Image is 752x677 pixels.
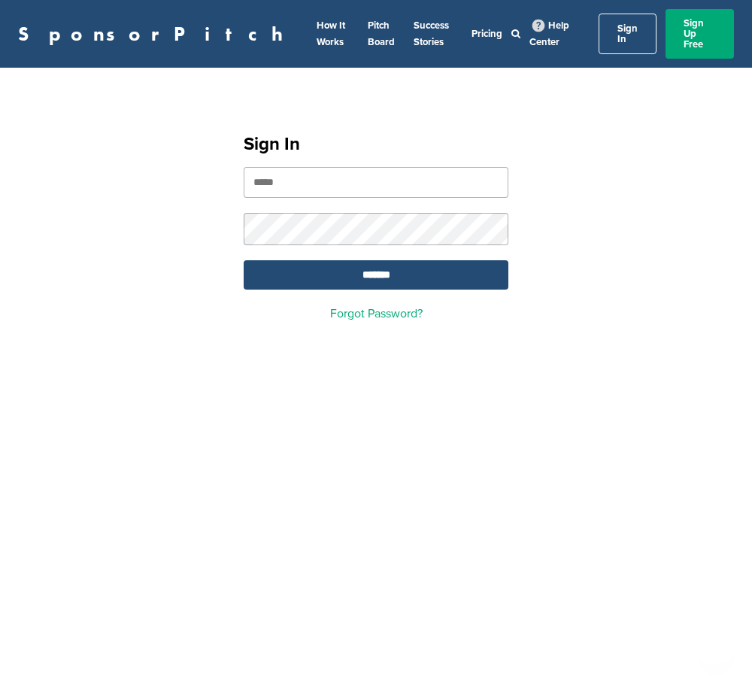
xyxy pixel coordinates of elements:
a: Help Center [529,17,569,51]
a: How It Works [317,20,345,48]
h1: Sign In [244,131,508,158]
a: Pitch Board [368,20,395,48]
a: Sign In [599,14,656,54]
a: Forgot Password? [330,306,423,321]
a: Pricing [472,28,502,40]
a: Sign Up Free [666,9,734,59]
iframe: Button to launch messaging window [692,617,740,665]
a: Success Stories [414,20,449,48]
a: SponsorPitch [18,24,293,44]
